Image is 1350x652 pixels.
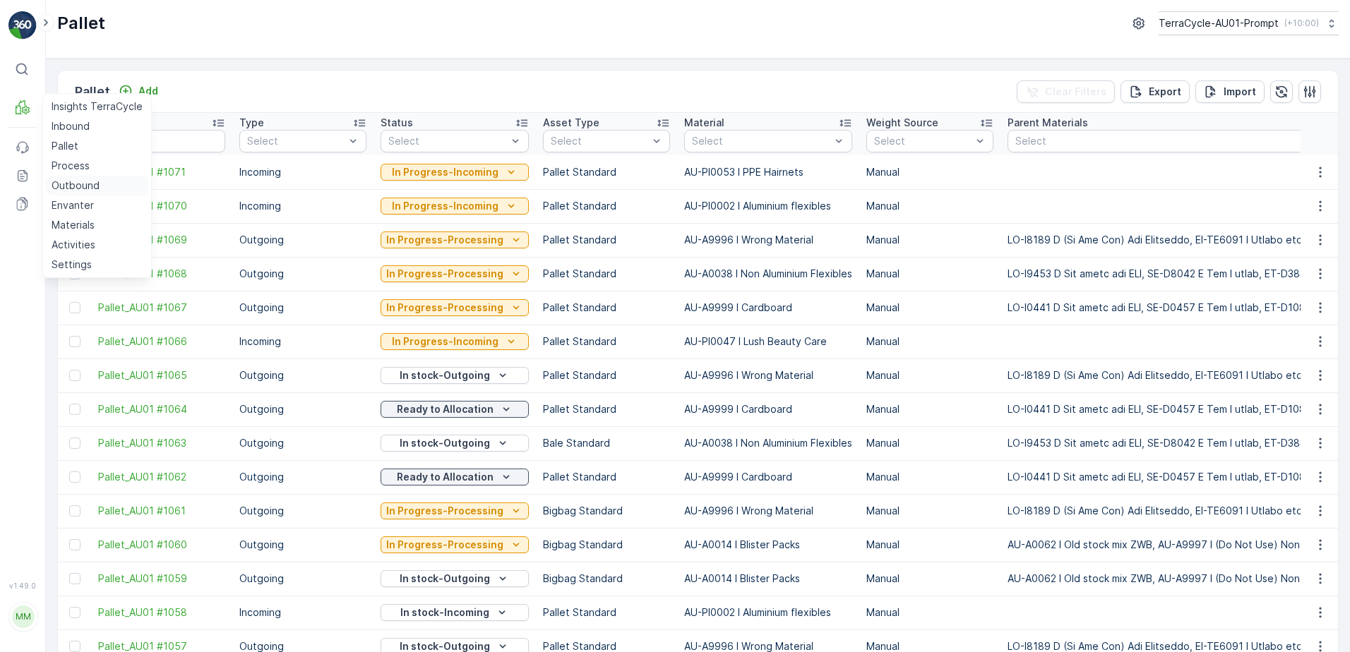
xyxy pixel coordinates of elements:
div: Toggle Row Selected [69,370,80,381]
a: Pallet_AU01 #1066 [98,334,225,349]
td: AU-A9999 I Cardboard [677,291,859,325]
span: Pallet_AU01 #1058 [98,605,225,620]
p: In stock-Outgoing [400,436,490,450]
td: Outgoing [232,291,374,325]
span: Pallet_AU01 #1070 [98,199,225,213]
td: AU-A0014 I Blister Packs [677,528,859,562]
div: MM [12,605,35,628]
td: AU-A0038 I Non Aluminium Flexibles [677,257,859,291]
a: Pallet_AU01 #1059 [98,572,225,586]
p: Select [247,134,345,148]
td: Manual [859,358,1000,392]
td: Outgoing [232,223,374,257]
button: In Progress-Incoming [381,164,529,181]
td: AU-A9999 I Cardboard [677,460,859,494]
button: MM [8,593,37,641]
td: Manual [859,325,1000,358]
td: Outgoing [232,392,374,426]
span: Pallet_AU01 #1062 [98,470,225,484]
p: Export [1149,85,1181,99]
td: Pallet Standard [536,257,677,291]
a: Pallet_AU01 #1067 [98,301,225,315]
td: Manual [859,528,1000,562]
td: Manual [859,562,1000,596]
td: AU-PI0053 I PPE Hairnets [677,155,859,189]
td: Pallet Standard [536,223,677,257]
td: Outgoing [232,257,374,291]
td: Manual [859,257,1000,291]
span: Arrive Date : [12,255,75,267]
p: Pallet [57,12,105,35]
button: In stock-Outgoing [381,570,529,587]
a: Pallet_AU01 #1068 [98,267,225,281]
p: In Progress-Incoming [392,199,498,213]
button: Clear Filters [1017,80,1115,103]
div: Toggle Row Selected [69,471,80,483]
button: In stock-Incoming [381,604,529,621]
td: Pallet Standard [536,325,677,358]
span: AU-PI0002 I Aluminium flexibles [87,301,247,313]
span: Pallet_AU01 #1061 [98,504,225,518]
p: ( +10:00 ) [1284,18,1319,29]
td: Manual [859,494,1000,528]
td: Incoming [232,596,374,629]
td: Manual [859,155,1000,189]
p: Asset Type [543,116,599,130]
span: Name : [12,231,47,243]
div: Toggle Row Selected [69,437,80,449]
p: Import [1224,85,1256,99]
span: 4.76 kg [78,325,116,337]
td: Outgoing [232,460,374,494]
p: Type [239,116,264,130]
p: In stock-Outgoing [400,572,490,586]
span: [DATE] [75,255,108,267]
p: Material [684,116,724,130]
span: 01993126509999989136LJ8503335701000650302 [47,231,294,243]
a: Pallet_AU01 #1064 [98,402,225,416]
div: Toggle Row Selected [69,302,80,313]
td: Incoming [232,189,374,223]
button: TerraCycle-AU01-Prompt(+10:00) [1159,11,1339,35]
p: In Progress-Processing [386,538,503,552]
span: First Weight : [12,278,80,290]
button: In Progress-Processing [381,231,529,248]
td: Pallet Standard [536,155,677,189]
p: In Progress-Processing [386,504,503,518]
p: In Progress-Incoming [392,334,498,349]
td: AU-A9996 I Wrong Material [677,358,859,392]
div: Toggle Row Selected [69,539,80,550]
td: Incoming [232,155,374,189]
td: AU-PI0002 I Aluminium flexibles [677,189,859,223]
td: AU-A0038 I Non Aluminium Flexibles [677,426,859,460]
p: 01993126509999989136LJ8503335701000650302 [526,12,822,29]
td: Manual [859,189,1000,223]
td: Outgoing [232,358,374,392]
p: In stock-Outgoing [400,368,490,382]
p: Parent Materials [1008,116,1088,130]
td: Pallet Standard [536,392,677,426]
td: Incoming [232,325,374,358]
p: Add [138,84,158,98]
div: Toggle Row Selected [69,607,80,618]
div: Toggle Row Selected [69,505,80,517]
div: Toggle Row Selected [69,641,80,652]
td: Pallet Standard [536,358,677,392]
img: logo [8,11,37,40]
span: Pallet_AU01 #1071 [98,165,225,179]
p: In Progress-Processing [386,233,503,247]
td: AU-A9996 I Wrong Material [677,494,859,528]
input: Search [98,130,225,152]
button: Ready to Allocation [381,469,529,485]
button: Import [1195,80,1265,103]
td: Pallet Standard [536,291,677,325]
span: Net Amount : [12,325,78,337]
button: In Progress-Processing [381,502,529,519]
p: TerraCycle-AU01-Prompt [1159,16,1279,30]
button: In Progress-Processing [381,536,529,553]
p: In Progress-Incoming [392,165,498,179]
span: v 1.49.0 [8,581,37,590]
button: In Progress-Processing [381,265,529,282]
td: Pallet Standard [536,460,677,494]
